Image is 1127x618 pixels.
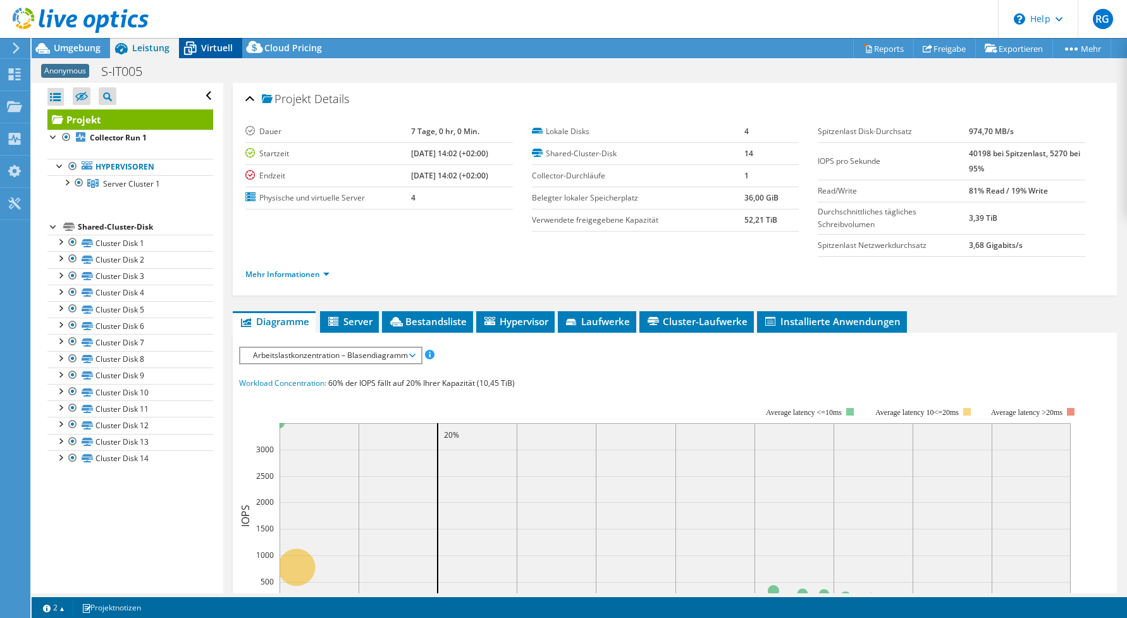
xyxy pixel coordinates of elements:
[90,132,147,143] b: Collector Run 1
[261,576,274,587] text: 500
[47,175,213,192] a: Server Cluster 1
[975,39,1053,58] a: Exportieren
[818,155,969,168] label: IOPS pro Sekunde
[744,214,777,225] b: 52,21 TiB
[47,384,213,400] a: Cluster Disk 10
[47,159,213,175] a: Hypervisoren
[245,147,411,160] label: Startzeit
[47,109,213,130] a: Projekt
[256,550,274,560] text: 1000
[47,285,213,301] a: Cluster Disk 4
[744,126,749,137] b: 4
[411,192,416,203] b: 4
[326,315,373,328] span: Server
[969,213,997,223] b: 3,39 TiB
[47,334,213,350] a: Cluster Disk 7
[1014,13,1025,25] svg: \n
[853,39,914,58] a: Reports
[132,42,169,54] span: Leistung
[564,315,630,328] span: Laufwerke
[47,251,213,268] a: Cluster Disk 2
[34,600,73,615] a: 2
[47,318,213,334] a: Cluster Disk 6
[969,240,1023,250] b: 3,68 Gigabits/s
[744,148,753,159] b: 14
[47,434,213,450] a: Cluster Disk 13
[47,130,213,146] a: Collector Run 1
[744,192,779,203] b: 36,00 GiB
[532,192,744,204] label: Belegter lokaler Speicherplatz
[95,65,162,78] h1: S-IT005
[239,378,326,388] span: Workload Concentration:
[245,170,411,182] label: Endzeit
[411,170,488,181] b: [DATE] 14:02 (+02:00)
[532,170,744,182] label: Collector-Durchläufe
[411,126,479,137] b: 7 Tage, 0 hr, 0 Min.
[239,315,309,328] span: Diagramme
[969,148,1080,174] b: 40198 bei Spitzenlast, 5270 bei 95%
[201,42,233,54] span: Virtuell
[73,600,150,615] a: Projektnotizen
[47,268,213,285] a: Cluster Disk 3
[818,206,969,231] label: Durchschnittliches tägliches Schreibvolumen
[54,42,101,54] span: Umgebung
[238,505,252,527] text: IOPS
[256,444,274,455] text: 3000
[78,219,213,235] div: Shared-Cluster-Disk
[818,185,969,197] label: Read/Write
[444,430,459,440] text: 20%
[818,239,969,252] label: Spitzenlast Netzwerkdurchsatz
[1052,39,1111,58] a: Mehr
[256,471,274,481] text: 2500
[245,192,411,204] label: Physische und virtuelle Server
[969,185,1048,196] b: 81% Read / 19% Write
[1093,9,1113,29] span: RG
[247,348,414,363] span: Arbeitslastkonzentration – Blasendiagramm
[264,42,322,54] span: Cloud Pricing
[991,408,1062,417] text: Average latency >20ms
[913,39,976,58] a: Freigabe
[256,497,274,507] text: 2000
[763,315,901,328] span: Installierte Anwendungen
[388,315,467,328] span: Bestandsliste
[47,400,213,417] a: Cluster Disk 11
[532,125,744,138] label: Lokale Disks
[47,417,213,433] a: Cluster Disk 12
[532,214,744,226] label: Verwendete freigegebene Kapazität
[328,378,515,388] span: 60% der IOPS fällt auf 20% Ihrer Kapazität (10,45 TiB)
[47,450,213,467] a: Cluster Disk 14
[245,125,411,138] label: Dauer
[262,93,311,106] span: Projekt
[47,351,213,368] a: Cluster Disk 8
[47,301,213,318] a: Cluster Disk 5
[314,91,349,106] span: Details
[483,315,548,328] span: Hypervisor
[47,235,213,251] a: Cluster Disk 1
[103,178,160,189] span: Server Cluster 1
[256,523,274,534] text: 1500
[818,125,969,138] label: Spitzenlast Disk-Durchsatz
[744,170,749,181] b: 1
[875,408,959,417] tspan: Average latency 10<=20ms
[245,269,329,280] a: Mehr Informationen
[47,368,213,384] a: Cluster Disk 9
[41,64,89,78] span: Anonymous
[766,408,842,417] tspan: Average latency <=10ms
[411,148,488,159] b: [DATE] 14:02 (+02:00)
[532,147,744,160] label: Shared-Cluster-Disk
[969,126,1014,137] b: 974,70 MB/s
[646,315,748,328] span: Cluster-Laufwerke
